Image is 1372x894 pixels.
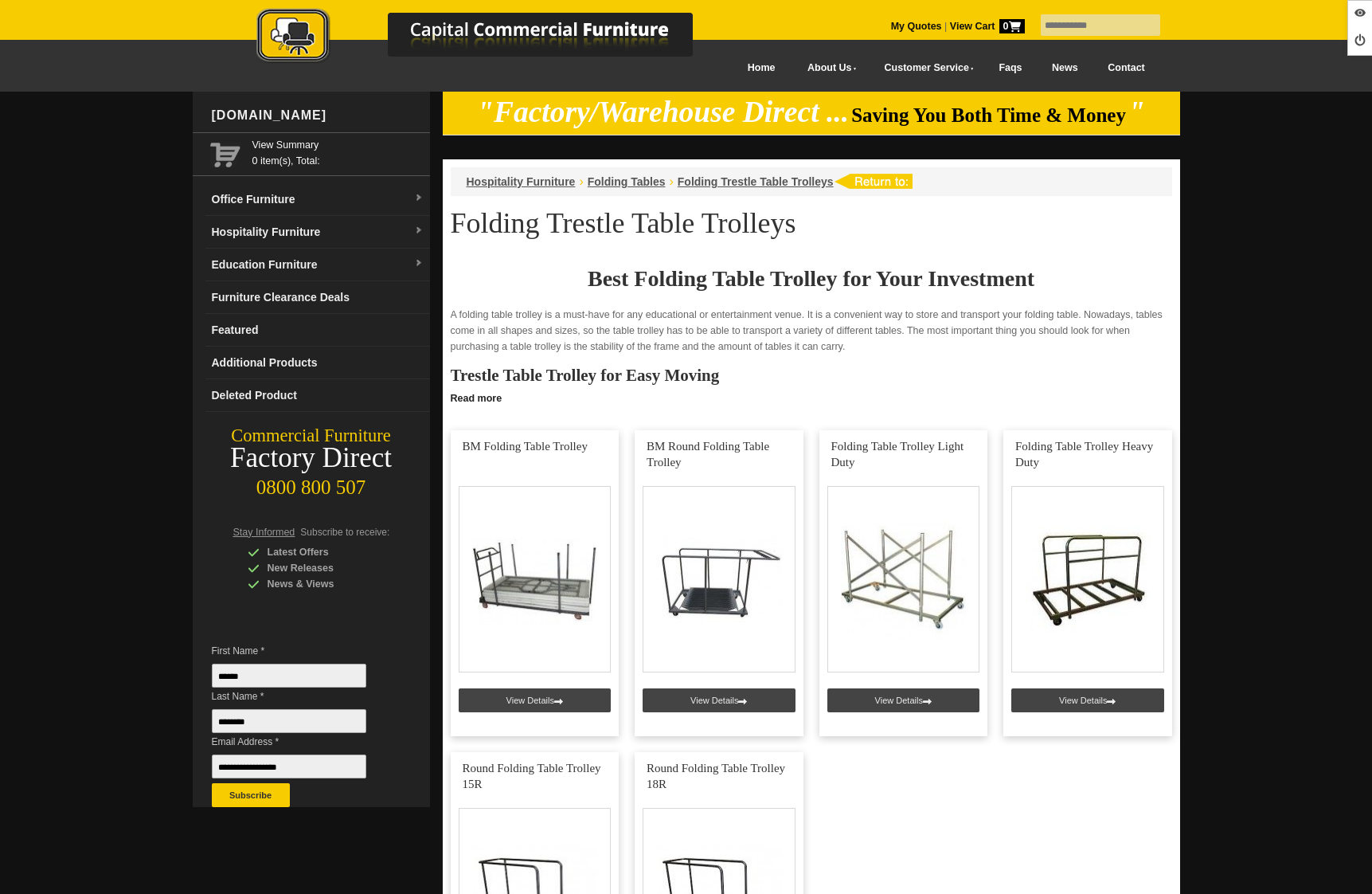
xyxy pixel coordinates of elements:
[212,783,290,807] button: Subscribe
[414,259,424,269] img: dropdown
[588,266,1034,291] strong: Best Folding Table Trolley for Your Investment
[866,50,983,86] a: Customer Service
[947,21,1024,32] a: View Cart0
[213,8,770,66] img: Capital Commercial Furniture Logo
[999,19,1025,33] span: 0
[451,208,1172,238] h1: Folding Trestle Table Trolleys
[213,8,770,71] a: Capital Commercial Furniture Logo
[451,366,720,385] strong: Trestle Table Trolley for Easy Moving
[443,386,1180,406] a: Click to read more
[851,104,1126,126] span: Saving You Both Time & Money
[205,281,430,314] a: Furniture Clearance Deals
[579,174,583,190] li: ›
[1128,96,1145,128] em: "
[950,21,1025,32] strong: View Cart
[205,347,430,379] a: Additional Products
[984,50,1038,86] a: Faqs
[193,469,430,499] div: 0800 800 507
[248,560,399,576] div: New Releases
[588,175,666,188] a: Folding Tables
[678,175,834,188] a: Folding Trestle Table Trolleys
[451,307,1172,355] p: A folding table trolley is a must-have for any educational or entertainment venue. It is a conven...
[477,96,849,128] em: "Factory/Warehouse Direct ...
[834,174,913,189] img: return to
[212,643,390,659] span: First Name *
[467,175,576,188] a: Hospitality Furniture
[212,688,390,704] span: Last Name *
[212,664,366,688] input: First Name *
[193,425,430,447] div: Commercial Furniture
[248,576,399,592] div: News & Views
[205,314,430,347] a: Featured
[205,183,430,216] a: Office Furnituredropdown
[212,755,366,778] input: Email Address *
[212,734,390,750] span: Email Address *
[205,216,430,249] a: Hospitality Furnituredropdown
[414,194,424,203] img: dropdown
[252,137,424,167] span: 0 item(s), Total:
[414,226,424,236] img: dropdown
[252,137,424,153] a: View Summary
[790,50,866,86] a: About Us
[248,544,399,560] div: Latest Offers
[1037,50,1093,86] a: News
[891,21,942,32] a: My Quotes
[205,249,430,281] a: Education Furnituredropdown
[1093,50,1159,86] a: Contact
[233,527,295,538] span: Stay Informed
[669,174,673,190] li: ›
[212,709,366,733] input: Last Name *
[193,447,430,469] div: Factory Direct
[300,527,389,538] span: Subscribe to receive:
[205,379,430,412] a: Deleted Product
[205,92,430,139] div: [DOMAIN_NAME]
